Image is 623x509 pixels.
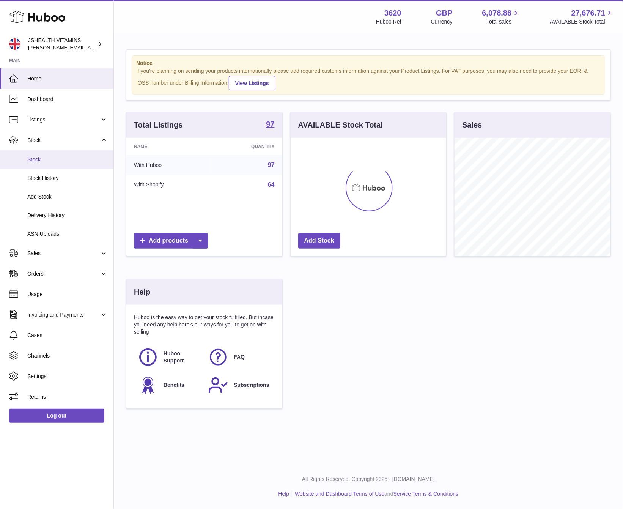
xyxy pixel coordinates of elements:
h3: Sales [462,120,482,130]
span: 27,676.71 [571,8,605,18]
td: With Huboo [126,155,210,175]
span: Stock [27,156,108,163]
p: All Rights Reserved. Copyright 2025 - [DOMAIN_NAME] [120,476,617,483]
span: Subscriptions [234,381,269,389]
a: 97 [266,120,274,129]
span: 6,078.88 [482,8,512,18]
span: Listings [27,116,100,123]
a: View Listings [229,76,275,90]
span: Settings [27,373,108,380]
a: Subscriptions [208,375,271,396]
span: Delivery History [27,212,108,219]
span: Dashboard [27,96,108,103]
span: ASN Uploads [27,230,108,238]
a: Add Stock [298,233,340,249]
span: Stock History [27,175,108,182]
a: FAQ [208,347,271,367]
span: Channels [27,352,108,359]
span: Huboo Support [164,350,200,364]
a: 27,676.71 AVAILABLE Stock Total [550,8,614,25]
span: Cases [27,332,108,339]
h3: AVAILABLE Stock Total [298,120,383,130]
a: 64 [268,181,275,188]
strong: GBP [436,8,452,18]
a: 6,078.88 Total sales [482,8,521,25]
a: Service Terms & Conditions [393,491,459,497]
p: Huboo is the easy way to get your stock fulfilled. But incase you need any help here's our ways f... [134,314,275,336]
td: With Shopify [126,175,210,195]
span: Returns [27,393,108,400]
span: Sales [27,250,100,257]
th: Quantity [210,138,282,155]
span: Benefits [164,381,184,389]
span: Add Stock [27,193,108,200]
strong: 97 [266,120,274,128]
a: Website and Dashboard Terms of Use [295,491,384,497]
span: AVAILABLE Stock Total [550,18,614,25]
span: FAQ [234,353,245,361]
strong: Notice [136,60,601,67]
span: Invoicing and Payments [27,311,100,318]
li: and [292,490,458,498]
a: Add products [134,233,208,249]
span: Usage [27,291,108,298]
a: 97 [268,162,275,168]
div: Huboo Ref [376,18,401,25]
span: Stock [27,137,100,144]
th: Name [126,138,210,155]
div: JSHEALTH VITAMINS [28,37,96,51]
h3: Help [134,287,150,297]
span: Orders [27,270,100,277]
span: Home [27,75,108,82]
a: Huboo Support [138,347,200,367]
span: Total sales [486,18,520,25]
strong: 3620 [384,8,401,18]
div: Currency [431,18,453,25]
span: [PERSON_NAME][EMAIL_ADDRESS][DOMAIN_NAME] [28,44,152,50]
a: Help [278,491,289,497]
div: If you're planning on sending your products internationally please add required customs informati... [136,68,601,90]
a: Log out [9,409,104,422]
img: francesca@jshealthvitamins.com [9,38,20,50]
h3: Total Listings [134,120,183,130]
a: Benefits [138,375,200,396]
